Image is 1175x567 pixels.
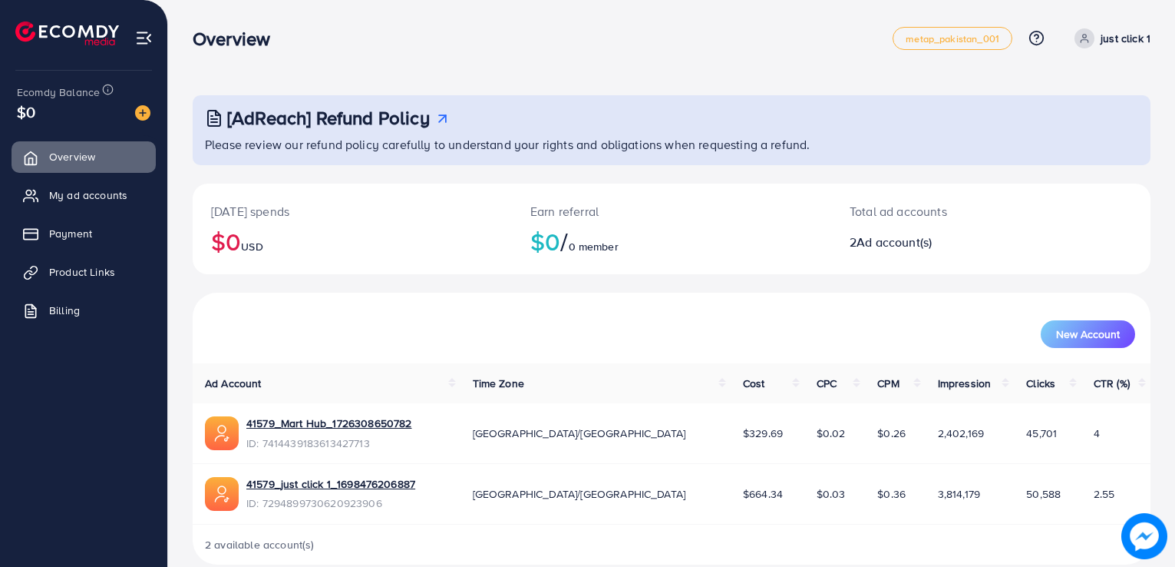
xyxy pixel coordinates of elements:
span: 2,402,169 [938,426,984,441]
span: $329.69 [743,426,783,441]
span: Cost [743,376,765,391]
button: New Account [1041,320,1135,348]
span: [GEOGRAPHIC_DATA]/[GEOGRAPHIC_DATA] [473,426,686,441]
img: image [1121,513,1167,559]
a: metap_pakistan_001 [893,27,1012,50]
h2: $0 [530,227,813,256]
h3: Overview [193,28,282,50]
span: $0.03 [817,486,846,502]
h2: 2 [850,235,1052,250]
img: ic-ads-acc.e4c84228.svg [205,416,239,450]
span: New Account [1056,329,1120,340]
span: $0 [17,101,35,123]
span: Ad Account [205,376,262,391]
span: CTR (%) [1094,376,1130,391]
p: [DATE] spends [211,202,493,220]
span: $664.34 [743,486,783,502]
img: logo [15,22,119,45]
p: Earn referral [530,202,813,220]
span: 2.55 [1094,486,1115,502]
span: 3,814,179 [938,486,980,502]
h2: $0 [211,227,493,256]
img: image [135,105,150,121]
span: / [560,224,568,259]
span: 45,701 [1026,426,1057,441]
span: Product Links [49,264,115,280]
span: My ad accounts [49,187,127,203]
a: just click 1 [1068,28,1150,48]
p: Please review our refund policy carefully to understand your rights and obligations when requesti... [205,135,1141,154]
span: USD [241,239,262,254]
span: Payment [49,226,92,241]
img: ic-ads-acc.e4c84228.svg [205,477,239,511]
a: Payment [12,218,156,249]
span: CPC [817,376,837,391]
a: 41579_Mart Hub_1726308650782 [246,416,411,431]
span: Impression [938,376,992,391]
span: 0 member [569,239,619,254]
a: Overview [12,141,156,172]
a: Product Links [12,257,156,287]
a: My ad accounts [12,180,156,211]
span: [GEOGRAPHIC_DATA]/[GEOGRAPHIC_DATA] [473,486,686,502]
span: ID: 7414439183613427713 [246,436,411,451]
span: CPM [877,376,899,391]
span: $0.02 [817,426,846,441]
span: ID: 7294899730620923906 [246,496,415,511]
span: Clicks [1026,376,1055,391]
span: $0.26 [877,426,906,441]
h3: [AdReach] Refund Policy [227,107,430,129]
span: Time Zone [473,376,524,391]
span: 50,588 [1026,486,1061,502]
span: 4 [1094,426,1100,441]
span: Overview [49,149,95,164]
span: Billing [49,303,80,318]
span: metap_pakistan_001 [906,34,999,44]
span: Ad account(s) [856,234,932,250]
span: $0.36 [877,486,906,502]
span: 2 available account(s) [205,537,315,552]
a: Billing [12,295,156,326]
span: Ecomdy Balance [17,85,100,100]
p: just click 1 [1101,29,1150,48]
p: Total ad accounts [850,202,1052,220]
a: 41579_just click 1_1698476206887 [246,476,415,492]
img: menu [135,29,153,47]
